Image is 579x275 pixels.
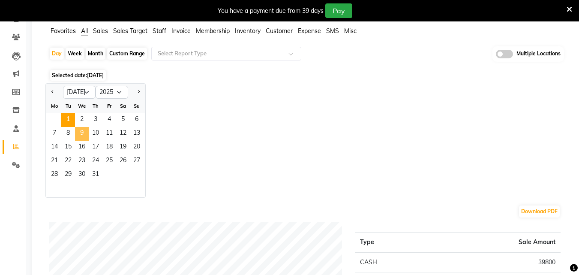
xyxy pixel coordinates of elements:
div: Wednesday, July 9, 2025 [75,127,89,141]
div: Wednesday, July 23, 2025 [75,154,89,168]
select: Select year [96,86,128,99]
span: 17 [89,141,102,154]
div: Wednesday, July 30, 2025 [75,168,89,182]
div: Sunday, July 6, 2025 [130,113,144,127]
td: 39800 [443,252,561,272]
span: 1 [61,113,75,127]
div: Friday, July 18, 2025 [102,141,116,154]
div: Saturday, July 5, 2025 [116,113,130,127]
div: Thursday, July 3, 2025 [89,113,102,127]
span: 23 [75,154,89,168]
td: CASH [355,252,443,272]
div: Sunday, July 20, 2025 [130,141,144,154]
span: Sales [93,27,108,35]
div: Saturday, July 12, 2025 [116,127,130,141]
th: Sale Amount [443,232,561,252]
div: Monday, July 21, 2025 [48,154,61,168]
button: Previous month [49,85,56,99]
span: Customer [266,27,293,35]
span: 25 [102,154,116,168]
span: 10 [89,127,102,141]
div: Wednesday, July 16, 2025 [75,141,89,154]
span: 24 [89,154,102,168]
div: Thursday, July 31, 2025 [89,168,102,182]
span: Expense [298,27,321,35]
span: 8 [61,127,75,141]
span: Favorites [51,27,76,35]
span: 20 [130,141,144,154]
span: Misc [344,27,357,35]
span: 31 [89,168,102,182]
div: Sunday, July 13, 2025 [130,127,144,141]
span: 2 [75,113,89,127]
span: 15 [61,141,75,154]
th: Type [355,232,443,252]
div: Monday, July 7, 2025 [48,127,61,141]
span: 26 [116,154,130,168]
span: [DATE] [87,72,104,79]
div: Tuesday, July 1, 2025 [61,113,75,127]
div: Tuesday, July 15, 2025 [61,141,75,154]
div: Tuesday, July 29, 2025 [61,168,75,182]
div: Tuesday, July 8, 2025 [61,127,75,141]
span: 30 [75,168,89,182]
div: Th [89,99,102,113]
div: Fr [102,99,116,113]
span: 4 [102,113,116,127]
span: 16 [75,141,89,154]
span: 18 [102,141,116,154]
div: Week [66,48,84,60]
span: 22 [61,154,75,168]
span: Staff [153,27,166,35]
span: 3 [89,113,102,127]
button: Next month [135,85,142,99]
select: Select month [63,86,96,99]
div: Wednesday, July 2, 2025 [75,113,89,127]
span: 21 [48,154,61,168]
div: Saturday, July 19, 2025 [116,141,130,154]
div: Thursday, July 17, 2025 [89,141,102,154]
button: Download PDF [519,205,560,218]
span: 28 [48,168,61,182]
div: Saturday, July 26, 2025 [116,154,130,168]
span: 27 [130,154,144,168]
div: Thursday, July 24, 2025 [89,154,102,168]
span: 5 [116,113,130,127]
span: 29 [61,168,75,182]
span: SMS [326,27,339,35]
span: All [81,27,88,35]
div: Tuesday, July 22, 2025 [61,154,75,168]
span: Invoice [171,27,191,35]
div: Mo [48,99,61,113]
span: 11 [102,127,116,141]
div: Custom Range [107,48,147,60]
div: Friday, July 11, 2025 [102,127,116,141]
div: Day [50,48,64,60]
span: 6 [130,113,144,127]
div: Sunday, July 27, 2025 [130,154,144,168]
span: 9 [75,127,89,141]
div: Tu [61,99,75,113]
span: 7 [48,127,61,141]
div: Thursday, July 10, 2025 [89,127,102,141]
div: Friday, July 25, 2025 [102,154,116,168]
span: 14 [48,141,61,154]
span: Sales Target [113,27,147,35]
span: Multiple Locations [516,50,561,58]
div: We [75,99,89,113]
div: Sa [116,99,130,113]
div: Monday, July 14, 2025 [48,141,61,154]
span: 12 [116,127,130,141]
span: 13 [130,127,144,141]
span: 19 [116,141,130,154]
div: You have a payment due from 39 days [218,6,324,15]
div: Friday, July 4, 2025 [102,113,116,127]
div: Su [130,99,144,113]
span: Selected date: [50,70,106,81]
span: Membership [196,27,230,35]
div: Monday, July 28, 2025 [48,168,61,182]
div: Month [86,48,105,60]
span: Inventory [235,27,261,35]
button: Pay [325,3,352,18]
